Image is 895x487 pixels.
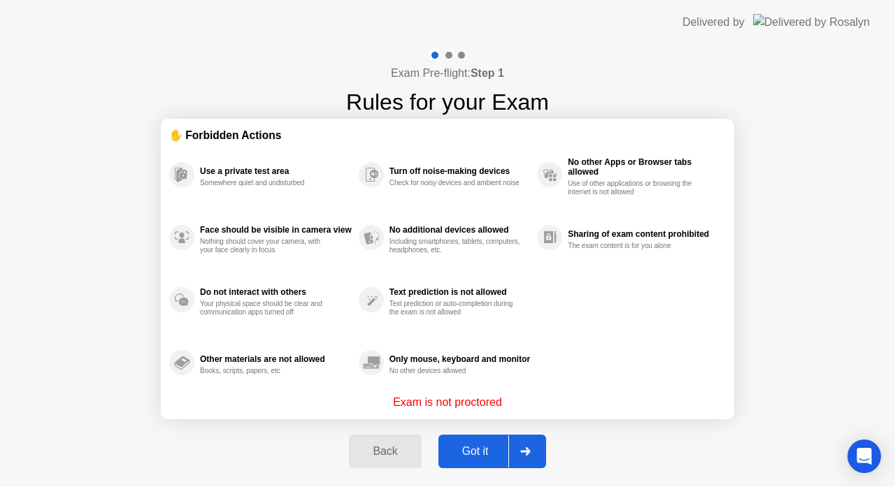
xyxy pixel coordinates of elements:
div: Back [353,445,417,458]
div: Text prediction is not allowed [389,287,530,297]
div: Your physical space should be clear and communication apps turned off [200,300,332,317]
div: Sharing of exam content prohibited [568,229,719,239]
img: Delivered by Rosalyn [753,14,870,30]
h1: Rules for your Exam [346,85,549,119]
div: The exam content is for you alone [568,242,700,250]
div: Turn off noise-making devices [389,166,530,176]
b: Step 1 [471,67,504,79]
div: Delivered by [682,14,745,31]
div: Text prediction or auto-completion during the exam is not allowed [389,300,522,317]
div: Check for noisy devices and ambient noise [389,179,522,187]
div: Other materials are not allowed [200,354,352,364]
div: Use a private test area [200,166,352,176]
div: Do not interact with others [200,287,352,297]
div: Face should be visible in camera view [200,225,352,235]
p: Exam is not proctored [393,394,502,411]
div: Including smartphones, tablets, computers, headphones, etc. [389,238,522,254]
h4: Exam Pre-flight: [391,65,504,82]
div: Got it [443,445,508,458]
div: Nothing should cover your camera, with your face clearly in focus [200,238,332,254]
div: No additional devices allowed [389,225,530,235]
button: Back [349,435,421,468]
div: Use of other applications or browsing the internet is not allowed [568,180,700,196]
button: Got it [438,435,546,468]
div: Only mouse, keyboard and monitor [389,354,530,364]
div: No other Apps or Browser tabs allowed [568,157,719,177]
div: ✋ Forbidden Actions [169,127,726,143]
div: Open Intercom Messenger [847,439,881,473]
div: Books, scripts, papers, etc [200,367,332,375]
div: Somewhere quiet and undisturbed [200,179,332,187]
div: No other devices allowed [389,367,522,375]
